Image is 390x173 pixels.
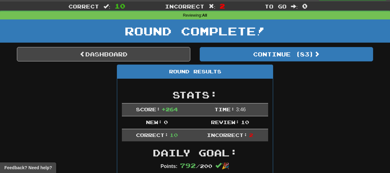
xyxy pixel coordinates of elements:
span: To go [265,3,287,9]
span: / 200 [180,163,212,169]
span: Correct [68,3,99,9]
h2: Stats: [122,90,268,100]
span: 792 [180,162,196,169]
div: Round Results [117,65,273,79]
span: New: [146,119,162,125]
a: Dashboard [17,47,190,61]
span: 3 : 46 [236,107,246,112]
strong: All [202,13,207,18]
span: Incorrect: [207,132,247,138]
span: : [209,4,216,9]
span: 0 [302,2,307,10]
strong: Points: [161,164,177,169]
h1: Round Complete! [2,25,388,37]
span: Score: [136,106,160,112]
span: Correct: [136,132,168,138]
span: + 264 [162,106,178,112]
span: Incorrect [165,3,204,9]
span: : [103,4,110,9]
span: 🎉 [215,162,229,169]
h2: Daily Goal: [122,148,268,158]
span: 10 [241,119,249,125]
span: Time: [214,106,235,112]
span: : [291,4,298,9]
span: Review: [211,119,239,125]
span: 0 [164,119,168,125]
button: Continue (83) [200,47,373,61]
span: 10 [115,2,125,10]
span: Open feedback widget [4,165,52,171]
span: 2 [220,2,225,10]
span: 10 [170,132,178,138]
span: 2 [249,132,253,138]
